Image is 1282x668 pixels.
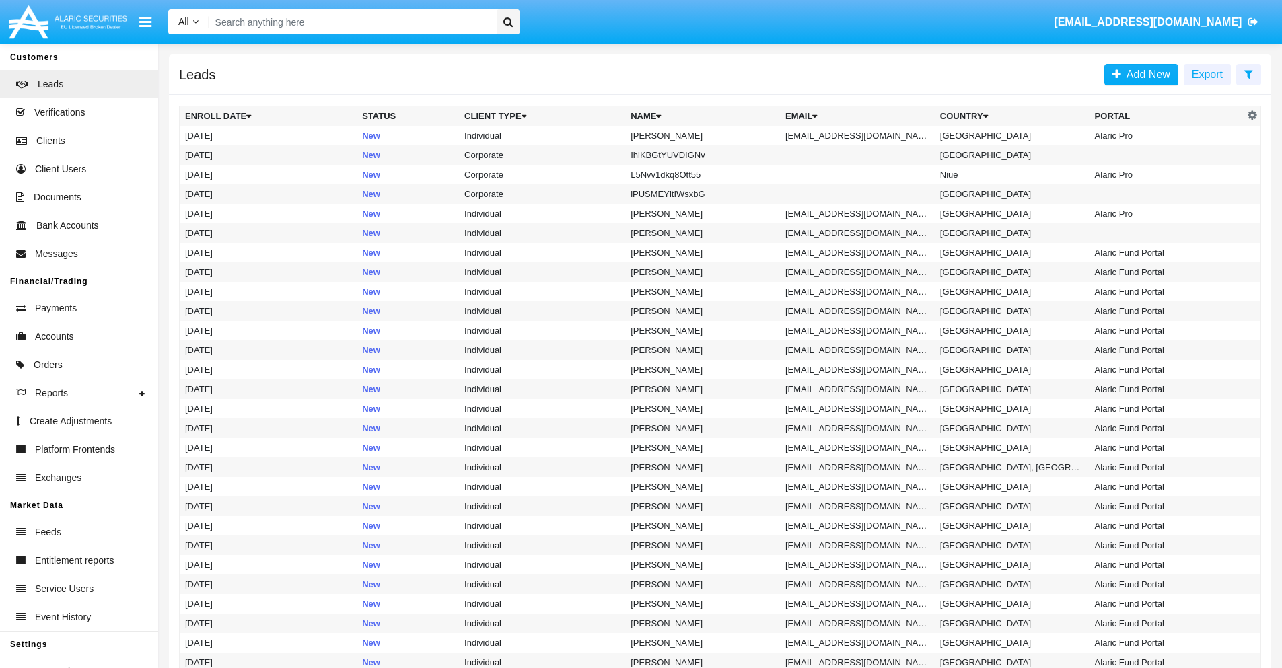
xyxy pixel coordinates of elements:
td: [PERSON_NAME] [625,282,780,301]
td: [EMAIL_ADDRESS][DOMAIN_NAME] [780,574,935,594]
td: [GEOGRAPHIC_DATA] [935,243,1090,262]
span: Add New [1121,69,1170,80]
td: [GEOGRAPHIC_DATA] [935,360,1090,379]
td: [GEOGRAPHIC_DATA] [935,633,1090,653]
td: New [357,457,459,477]
span: Reports [35,386,68,400]
td: [PERSON_NAME] [625,399,780,418]
td: Individual [459,399,625,418]
td: Individual [459,360,625,379]
td: [DATE] [180,594,357,614]
td: [EMAIL_ADDRESS][DOMAIN_NAME] [780,399,935,418]
td: [DATE] [180,614,357,633]
td: [EMAIL_ADDRESS][DOMAIN_NAME] [780,594,935,614]
td: New [357,555,459,574]
td: [GEOGRAPHIC_DATA] [935,574,1090,594]
td: Individual [459,496,625,516]
td: Alaric Fund Portal [1090,418,1244,438]
td: [EMAIL_ADDRESS][DOMAIN_NAME] [780,633,935,653]
td: [GEOGRAPHIC_DATA], [GEOGRAPHIC_DATA] [935,457,1090,477]
td: [DATE] [180,301,357,321]
td: [DATE] [180,184,357,204]
td: [EMAIL_ADDRESS][DOMAIN_NAME] [780,555,935,574]
td: [EMAIL_ADDRESS][DOMAIN_NAME] [780,379,935,399]
td: [GEOGRAPHIC_DATA] [935,379,1090,399]
th: Status [357,106,459,126]
span: Client Users [35,162,86,176]
td: [DATE] [180,165,357,184]
td: [GEOGRAPHIC_DATA] [935,516,1090,535]
td: [DATE] [180,535,357,555]
td: Corporate [459,145,625,165]
td: [PERSON_NAME] [625,574,780,594]
td: Alaric Fund Portal [1090,438,1244,457]
td: [DATE] [180,340,357,360]
td: [PERSON_NAME] [625,321,780,340]
td: [EMAIL_ADDRESS][DOMAIN_NAME] [780,204,935,223]
td: [DATE] [180,262,357,282]
td: New [357,340,459,360]
td: New [357,301,459,321]
span: [EMAIL_ADDRESS][DOMAIN_NAME] [1054,16,1242,28]
td: [PERSON_NAME] [625,594,780,614]
td: [EMAIL_ADDRESS][DOMAIN_NAME] [780,477,935,496]
td: New [357,574,459,594]
td: [DATE] [180,360,357,379]
td: New [357,262,459,282]
td: [GEOGRAPHIC_DATA] [935,262,1090,282]
td: New [357,418,459,438]
td: [PERSON_NAME] [625,438,780,457]
td: Alaric Fund Portal [1090,574,1244,594]
td: [EMAIL_ADDRESS][DOMAIN_NAME] [780,301,935,321]
td: Individual [459,574,625,594]
td: Corporate [459,165,625,184]
span: Entitlement reports [35,554,114,568]
td: [GEOGRAPHIC_DATA] [935,223,1090,243]
td: Alaric Fund Portal [1090,360,1244,379]
td: Alaric Fund Portal [1090,535,1244,555]
h5: Leads [179,69,216,80]
td: [EMAIL_ADDRESS][DOMAIN_NAME] [780,126,935,145]
td: [PERSON_NAME] [625,457,780,477]
td: [DATE] [180,282,357,301]
td: New [357,321,459,340]
a: All [168,15,209,29]
td: Alaric Pro [1090,126,1244,145]
td: Individual [459,594,625,614]
td: New [357,438,459,457]
td: Alaric Fund Portal [1090,594,1244,614]
td: Alaric Pro [1090,165,1244,184]
td: Alaric Fund Portal [1090,282,1244,301]
td: [GEOGRAPHIC_DATA] [935,399,1090,418]
span: Event History [35,610,91,624]
img: Logo image [7,2,129,42]
span: Platform Frontends [35,443,115,457]
td: Individual [459,126,625,145]
td: [EMAIL_ADDRESS][DOMAIN_NAME] [780,340,935,360]
td: Individual [459,321,625,340]
td: Individual [459,516,625,535]
td: [DATE] [180,516,357,535]
span: Payments [35,301,77,316]
td: New [357,223,459,243]
td: New [357,204,459,223]
td: Individual [459,379,625,399]
td: New [357,633,459,653]
span: Verifications [34,106,85,120]
td: Alaric Fund Portal [1090,516,1244,535]
td: [EMAIL_ADDRESS][DOMAIN_NAME] [780,243,935,262]
td: [PERSON_NAME] [625,223,780,243]
td: [EMAIL_ADDRESS][DOMAIN_NAME] [780,321,935,340]
td: Niue [935,165,1090,184]
td: Alaric Fund Portal [1090,477,1244,496]
td: [GEOGRAPHIC_DATA] [935,555,1090,574]
td: [EMAIL_ADDRESS][DOMAIN_NAME] [780,496,935,516]
td: [GEOGRAPHIC_DATA] [935,301,1090,321]
td: Individual [459,555,625,574]
td: New [357,145,459,165]
td: Alaric Fund Portal [1090,555,1244,574]
td: iPUSMEYltIWsxbG [625,184,780,204]
td: Alaric Fund Portal [1090,614,1244,633]
td: Alaric Fund Portal [1090,301,1244,321]
td: Individual [459,301,625,321]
